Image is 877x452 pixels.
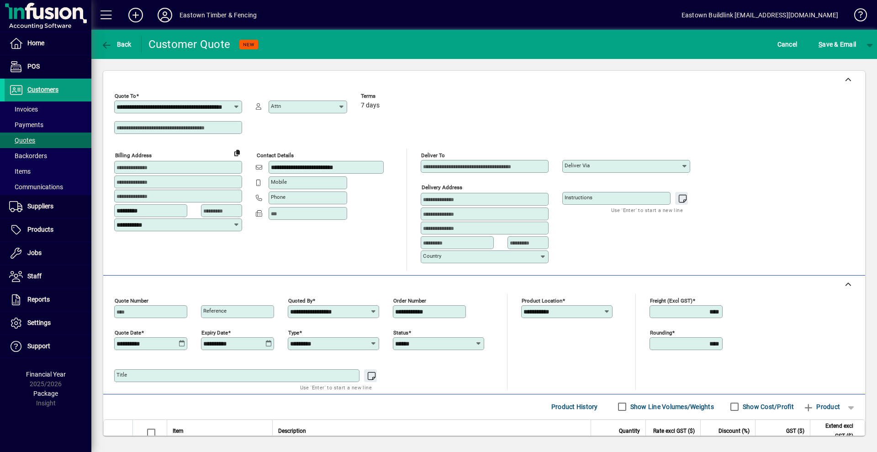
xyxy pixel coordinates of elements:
[5,133,91,148] a: Quotes
[271,103,281,109] mat-label: Attn
[819,41,822,48] span: S
[393,329,408,335] mat-label: Status
[5,312,91,335] a: Settings
[173,426,184,436] span: Item
[5,195,91,218] a: Suppliers
[115,297,148,303] mat-label: Quote number
[33,390,58,397] span: Package
[565,162,590,169] mat-label: Deliver via
[288,297,312,303] mat-label: Quoted by
[847,2,866,32] a: Knowledge Base
[9,106,38,113] span: Invoices
[91,36,142,53] app-page-header-button: Back
[816,421,853,441] span: Extend excl GST ($)
[27,202,53,210] span: Suppliers
[9,137,35,144] span: Quotes
[719,426,750,436] span: Discount (%)
[278,426,306,436] span: Description
[271,194,285,200] mat-label: Phone
[423,253,441,259] mat-label: Country
[361,93,416,99] span: Terms
[5,164,91,179] a: Items
[611,205,683,215] mat-hint: Use 'Enter' to start a new line
[27,86,58,93] span: Customers
[798,399,845,415] button: Product
[27,63,40,70] span: POS
[230,145,244,160] button: Copy to Delivery address
[201,329,228,335] mat-label: Expiry date
[650,329,672,335] mat-label: Rounding
[5,288,91,311] a: Reports
[653,426,695,436] span: Rate excl GST ($)
[5,101,91,117] a: Invoices
[5,242,91,265] a: Jobs
[5,265,91,288] a: Staff
[5,218,91,241] a: Products
[203,308,227,314] mat-label: Reference
[5,148,91,164] a: Backorders
[361,102,380,109] span: 7 days
[814,36,861,53] button: Save & Email
[786,426,804,436] span: GST ($)
[115,329,141,335] mat-label: Quote date
[99,36,134,53] button: Back
[27,226,53,233] span: Products
[5,32,91,55] a: Home
[565,194,592,201] mat-label: Instructions
[777,37,798,52] span: Cancel
[271,179,287,185] mat-label: Mobile
[150,7,180,23] button: Profile
[682,8,838,22] div: Eastown Buildlink [EMAIL_ADDRESS][DOMAIN_NAME]
[5,55,91,78] a: POS
[650,297,692,303] mat-label: Freight (excl GST)
[619,426,640,436] span: Quantity
[27,39,44,47] span: Home
[5,179,91,195] a: Communications
[26,371,66,378] span: Financial Year
[243,42,254,48] span: NEW
[180,8,257,22] div: Eastown Timber & Fencing
[300,382,372,393] mat-hint: Use 'Enter' to start a new line
[27,342,50,350] span: Support
[9,168,31,175] span: Items
[9,121,43,128] span: Payments
[421,152,445,159] mat-label: Deliver To
[393,297,426,303] mat-label: Order number
[5,335,91,358] a: Support
[27,319,51,326] span: Settings
[288,329,299,335] mat-label: Type
[803,399,840,414] span: Product
[27,249,42,256] span: Jobs
[522,297,562,303] mat-label: Product location
[9,152,47,160] span: Backorders
[115,93,136,99] mat-label: Quote To
[27,272,42,280] span: Staff
[819,37,856,52] span: ave & Email
[548,399,602,415] button: Product History
[148,37,231,52] div: Customer Quote
[121,7,150,23] button: Add
[116,372,127,378] mat-label: Title
[775,36,800,53] button: Cancel
[9,183,63,191] span: Communications
[551,399,598,414] span: Product History
[27,296,50,303] span: Reports
[101,41,132,48] span: Back
[741,402,794,411] label: Show Cost/Profit
[5,117,91,133] a: Payments
[629,402,714,411] label: Show Line Volumes/Weights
